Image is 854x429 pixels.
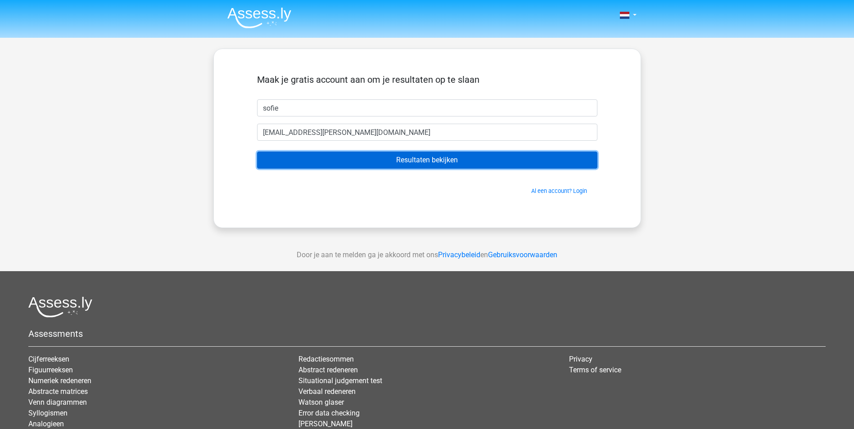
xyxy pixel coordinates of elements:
img: Assessly [227,7,291,28]
a: Gebruiksvoorwaarden [488,250,557,259]
img: Assessly logo [28,296,92,317]
a: Figuurreeksen [28,366,73,374]
a: Redactiesommen [298,355,354,363]
a: Error data checking [298,409,360,417]
a: Privacybeleid [438,250,480,259]
a: Syllogismen [28,409,68,417]
h5: Assessments [28,328,826,339]
a: Verbaal redeneren [298,387,356,396]
a: Abstracte matrices [28,387,88,396]
a: Abstract redeneren [298,366,358,374]
a: Situational judgement test [298,376,382,385]
h5: Maak je gratis account aan om je resultaten op te slaan [257,74,597,85]
a: Al een account? Login [531,188,587,194]
a: Numeriek redeneren [28,376,91,385]
a: Watson glaser [298,398,344,407]
a: Cijferreeksen [28,355,69,363]
input: Voornaam [257,99,597,116]
a: Privacy [569,355,592,363]
a: Analogieen [28,420,64,428]
a: Terms of service [569,366,621,374]
input: Email [257,124,597,141]
a: Venn diagrammen [28,398,87,407]
a: [PERSON_NAME] [298,420,352,428]
input: Resultaten bekijken [257,152,597,169]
